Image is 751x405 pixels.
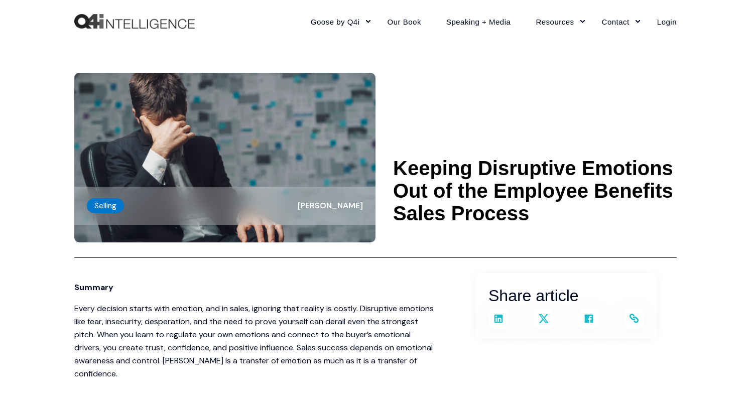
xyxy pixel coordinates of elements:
[488,283,644,309] h3: Share article
[298,200,363,211] span: [PERSON_NAME]
[74,14,195,29] a: Back to Home
[74,14,195,29] img: Q4intelligence, LLC logo
[74,73,375,242] img: A worried salesperson with his head in his hand, representing repressed emotions
[74,302,436,380] p: Every decision starts with emotion, and in sales, ignoring that reality is costly. Disruptive emo...
[393,157,677,225] h1: Keeping Disruptive Emotions Out of the Employee Benefits Sales Process
[74,281,436,294] p: Summary
[87,198,124,213] label: Selling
